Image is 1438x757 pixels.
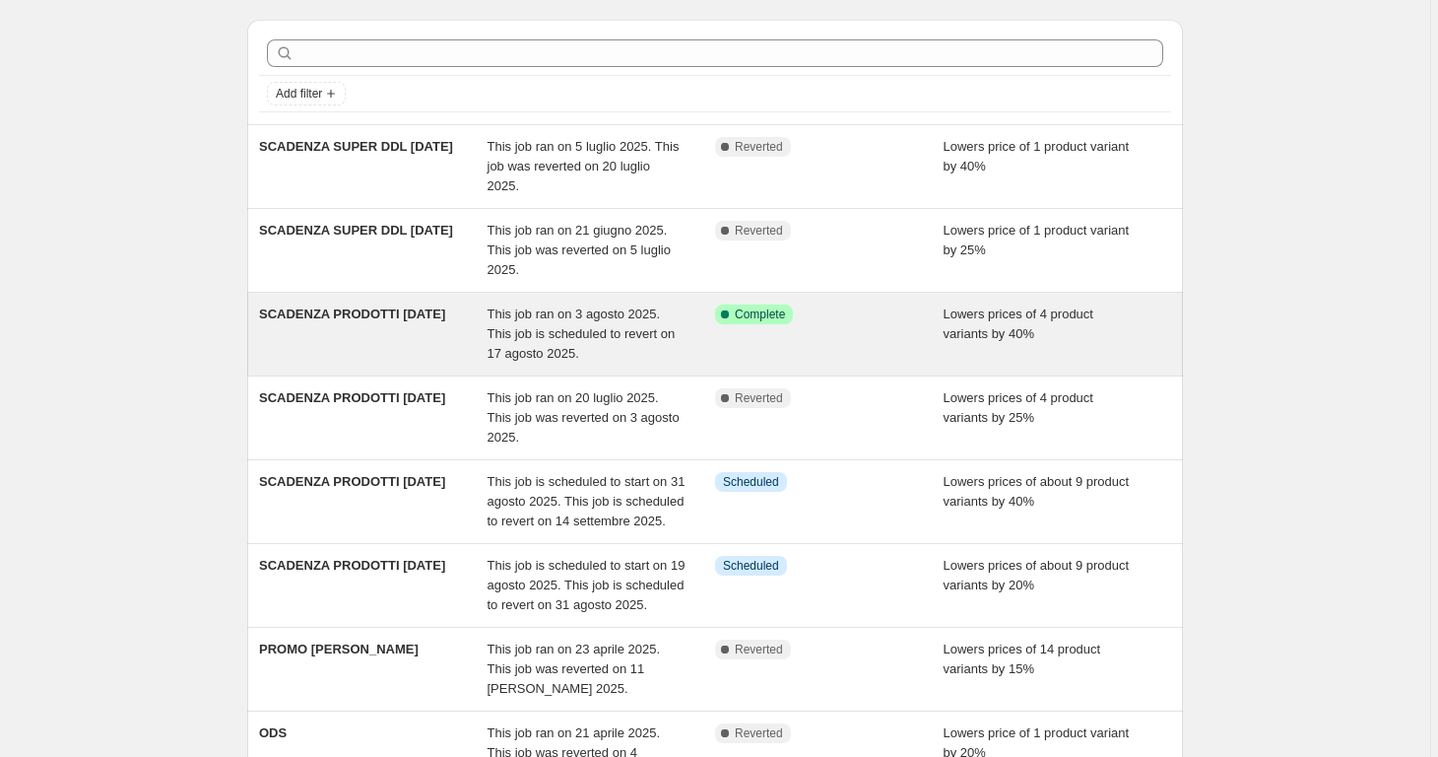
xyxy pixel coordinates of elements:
span: Scheduled [723,558,779,574]
span: Scheduled [723,474,779,490]
span: This job ran on 23 aprile 2025. This job was reverted on 11 [PERSON_NAME] 2025. [488,642,661,696]
span: Lowers price of 1 product variant by 40% [944,139,1130,173]
span: This job ran on 5 luglio 2025. This job was reverted on 20 luglio 2025. [488,139,680,193]
button: Add filter [267,82,346,105]
span: Reverted [735,139,783,155]
span: SCADENZA PRODOTTI [DATE] [259,307,445,321]
span: SCADENZA PRODOTTI [DATE] [259,390,445,405]
span: Lowers prices of about 9 product variants by 40% [944,474,1130,509]
span: SCADENZA SUPER DDL [DATE] [259,223,453,238]
span: This job ran on 3 agosto 2025. This job is scheduled to revert on 17 agosto 2025. [488,307,676,361]
span: This job is scheduled to start on 19 agosto 2025. This job is scheduled to revert on 31 agosto 2025. [488,558,686,612]
span: Lowers prices of 4 product variants by 40% [944,307,1093,341]
span: Reverted [735,642,783,657]
span: ODS [259,725,287,740]
span: Lowers prices of 14 product variants by 15% [944,642,1101,676]
span: This job ran on 20 luglio 2025. This job was reverted on 3 agosto 2025. [488,390,680,445]
span: SCADENZA PRODOTTI [DATE] [259,558,445,573]
span: Lowers price of 1 product variant by 25% [944,223,1130,257]
span: PROMO [PERSON_NAME] [259,642,419,656]
span: This job is scheduled to start on 31 agosto 2025. This job is scheduled to revert on 14 settembre... [488,474,686,528]
span: Lowers prices of 4 product variants by 25% [944,390,1093,425]
span: Reverted [735,390,783,406]
span: Lowers prices of about 9 product variants by 20% [944,558,1130,592]
span: Add filter [276,86,322,102]
span: Reverted [735,223,783,239]
span: SCADENZA PRODOTTI [DATE] [259,474,445,489]
span: Complete [735,307,785,322]
span: Reverted [735,725,783,741]
span: SCADENZA SUPER DDL [DATE] [259,139,453,154]
span: This job ran on 21 giugno 2025. This job was reverted on 5 luglio 2025. [488,223,671,277]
